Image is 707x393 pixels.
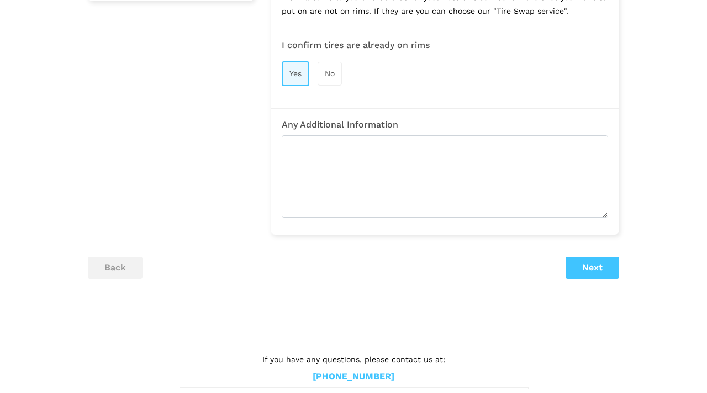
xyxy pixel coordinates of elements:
a: [PHONE_NUMBER] [313,371,394,383]
span: Yes [289,69,302,78]
h3: Any Additional Information [282,120,608,130]
button: back [88,257,143,279]
span: No [325,69,335,78]
h3: I confirm tires are already on rims [282,40,608,50]
p: If you have any questions, please contact us at: [180,353,527,365]
button: Next [566,257,619,279]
